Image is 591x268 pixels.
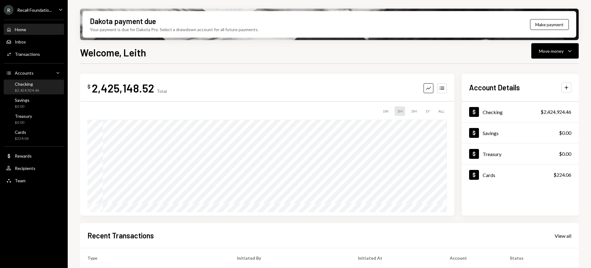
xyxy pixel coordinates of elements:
div: Recipients [15,166,35,171]
a: Accounts [4,67,64,78]
a: Treasury$0.00 [4,112,64,126]
a: View all [555,232,571,239]
div: Home [15,27,26,32]
div: $0.00 [15,120,32,125]
div: 3M [409,106,419,116]
button: Move money [531,43,579,59]
div: $224.06 [553,171,571,179]
div: Total [157,89,167,94]
div: $0.00 [559,129,571,137]
div: Checking [15,81,39,87]
div: Savings [15,97,30,103]
div: Checking [483,109,503,115]
div: Transactions [15,52,40,57]
th: Initiated By [230,248,351,268]
div: Move money [539,48,564,54]
a: Transactions [4,48,64,60]
div: Treasury [15,113,32,119]
div: $2,424,924.46 [541,108,571,116]
div: 1W [380,106,391,116]
div: $224.06 [15,136,29,141]
div: $ [87,84,90,90]
div: Dakota payment due [90,16,156,26]
div: ALL [436,106,447,116]
div: $0.00 [559,150,571,158]
div: $2,424,924.46 [15,88,39,93]
div: Inbox [15,39,26,44]
th: Status [502,248,579,268]
h2: Recent Transactions [87,230,154,241]
a: Cards$224.06 [4,128,64,142]
div: 2,425,148.52 [92,81,154,95]
th: Initiated At [351,248,442,268]
h1: Welcome, Leith [80,46,146,59]
div: Cards [483,172,495,178]
div: Savings [483,130,499,136]
div: Rewards [15,153,32,159]
a: Treasury$0.00 [462,143,579,164]
a: Checking$2,424,924.46 [462,101,579,122]
th: Type [80,248,230,268]
th: Account [442,248,503,268]
a: Savings$0.00 [4,96,64,110]
div: Accounts [15,70,34,76]
a: Rewards [4,150,64,161]
a: Home [4,24,64,35]
div: Cards [15,130,29,135]
a: Team [4,175,64,186]
a: Savings$0.00 [462,122,579,143]
a: Inbox [4,36,64,47]
div: 1M [395,106,405,116]
a: Checking$2,424,924.46 [4,80,64,94]
div: 1Y [423,106,432,116]
button: Make payment [530,19,569,30]
div: R [4,5,14,15]
a: Recipients [4,163,64,174]
div: Team [15,178,26,183]
div: Recall Foundatio... [17,7,52,13]
div: Treasury [483,151,501,157]
h2: Account Details [469,82,520,93]
a: Cards$224.06 [462,164,579,185]
div: Your payment is due for Dakota Pro. Select a drawdown account for all future payments. [90,26,259,33]
div: $0.00 [15,104,30,109]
